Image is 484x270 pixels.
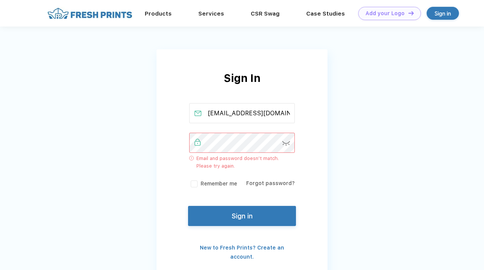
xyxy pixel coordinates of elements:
label: Remember me [189,180,237,188]
a: Products [145,10,172,17]
div: Sign In [157,70,327,103]
img: password-icon.svg [282,141,290,146]
img: DT [408,11,414,15]
img: password_active.svg [195,139,201,146]
button: Sign in [188,206,296,226]
input: Email [189,103,295,123]
div: Add your Logo [365,10,405,17]
a: Sign in [427,7,459,20]
span: Email and password doesn’t match. Please try again. [196,155,295,170]
div: Sign in [435,9,451,18]
a: Forgot password? [246,180,295,186]
img: email_active.svg [195,111,201,116]
a: New to Fresh Prints? Create an account. [200,245,284,260]
img: fo%20logo%202.webp [45,7,134,20]
img: error_icon_desktop.svg [189,156,194,160]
